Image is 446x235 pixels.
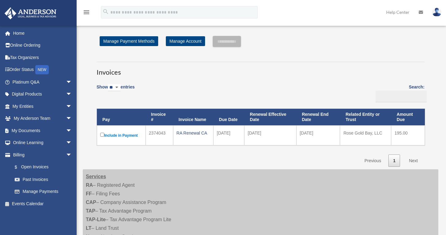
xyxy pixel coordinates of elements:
[391,125,425,145] td: 195.00
[86,174,106,179] strong: Services
[4,27,81,39] a: Home
[244,125,296,145] td: [DATE]
[404,155,422,167] a: Next
[83,11,90,16] a: menu
[146,109,173,125] th: Invoice #: activate to sort column ascending
[4,64,81,76] a: Order StatusNEW
[4,100,81,112] a: My Entitiesarrow_drop_down
[340,125,391,145] td: Rose Gold Bay, LLC
[97,62,425,77] h3: Invoices
[83,9,90,16] i: menu
[100,36,158,46] a: Manage Payment Methods
[360,155,386,167] a: Previous
[391,109,425,125] th: Amount Due: activate to sort column ascending
[373,83,425,102] label: Search:
[340,109,391,125] th: Related Entity or Trust: activate to sort column ascending
[4,112,81,125] a: My Anderson Teamarrow_drop_down
[4,51,81,64] a: Tax Organizers
[4,137,81,149] a: Online Learningarrow_drop_down
[86,191,92,196] strong: FF
[388,155,400,167] a: 1
[4,198,81,210] a: Events Calendar
[35,65,49,74] div: NEW
[108,84,120,91] select: Showentries
[4,124,81,137] a: My Documentsarrow_drop_down
[102,8,109,15] i: search
[66,100,78,113] span: arrow_drop_down
[66,124,78,137] span: arrow_drop_down
[9,186,78,198] a: Manage Payments
[173,109,214,125] th: Invoice Name: activate to sort column ascending
[100,131,142,139] label: Include in Payment
[86,208,95,213] strong: TAP
[18,163,21,171] span: $
[213,125,244,145] td: [DATE]
[177,129,210,137] div: RA Renewal CA
[97,83,135,97] label: Show entries
[4,39,81,52] a: Online Ordering
[66,88,78,101] span: arrow_drop_down
[66,112,78,125] span: arrow_drop_down
[4,149,78,161] a: Billingarrow_drop_down
[244,109,296,125] th: Renewal Effective Date: activate to sort column ascending
[97,109,146,125] th: Pay: activate to sort column descending
[3,7,58,19] img: Anderson Advisors Platinum Portal
[9,173,78,186] a: Past Invoices
[375,91,427,102] input: Search:
[86,225,91,231] strong: LT
[9,161,75,174] a: $Open Invoices
[296,125,340,145] td: [DATE]
[4,88,81,100] a: Digital Productsarrow_drop_down
[296,109,340,125] th: Renewal End Date: activate to sort column ascending
[166,36,205,46] a: Manage Account
[100,133,104,137] input: Include in Payment
[66,137,78,149] span: arrow_drop_down
[432,8,441,17] img: User Pic
[4,76,81,88] a: Platinum Q&Aarrow_drop_down
[86,182,93,188] strong: RA
[213,109,244,125] th: Due Date: activate to sort column ascending
[146,125,173,145] td: 2374043
[66,76,78,88] span: arrow_drop_down
[86,200,96,205] strong: CAP
[86,217,106,222] strong: TAP-Lite
[66,149,78,161] span: arrow_drop_down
